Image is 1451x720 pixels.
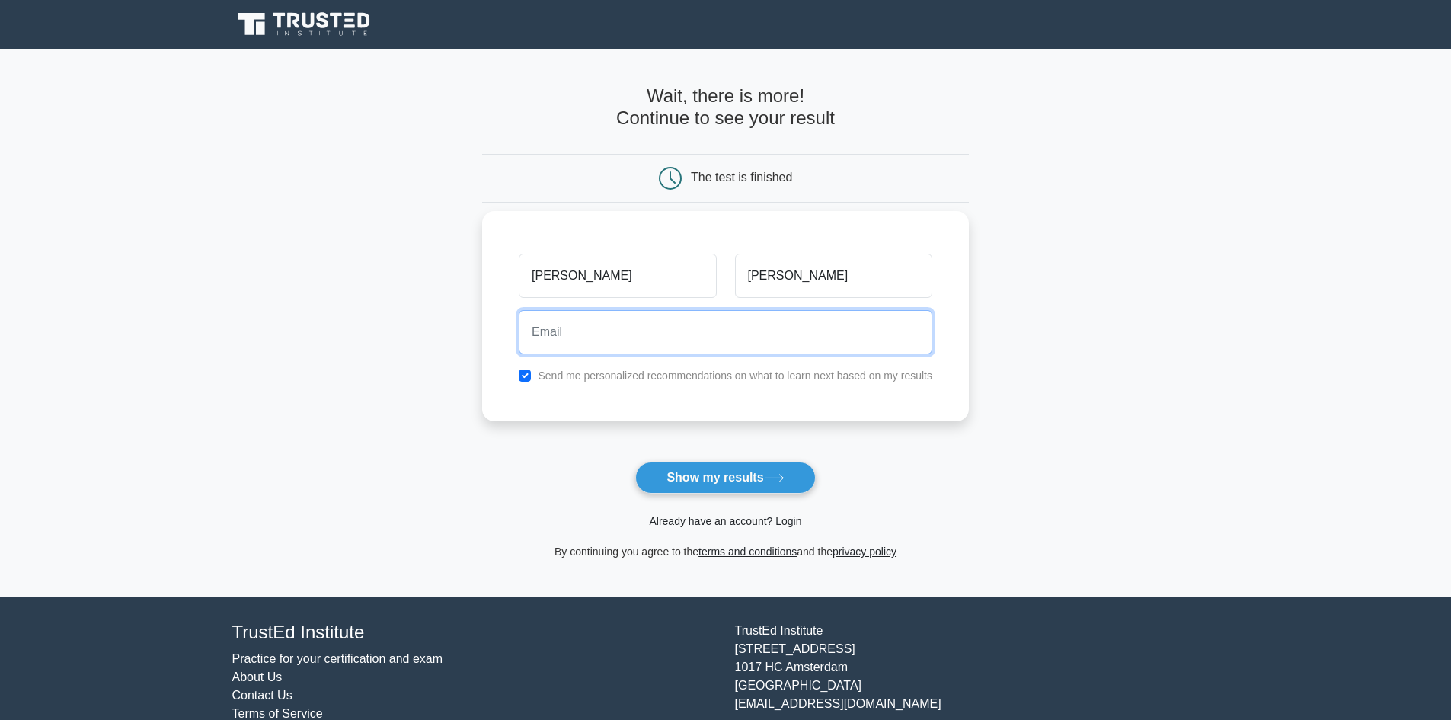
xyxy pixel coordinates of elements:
a: About Us [232,670,283,683]
input: First name [519,254,716,298]
a: terms and conditions [698,546,797,558]
h4: TrustEd Institute [232,622,717,644]
h4: Wait, there is more! Continue to see your result [482,85,969,130]
a: Terms of Service [232,707,323,720]
div: The test is finished [691,171,792,184]
button: Show my results [635,462,815,494]
label: Send me personalized recommendations on what to learn next based on my results [538,370,932,382]
a: Practice for your certification and exam [232,652,443,665]
a: privacy policy [833,546,896,558]
a: Contact Us [232,689,292,702]
input: Last name [735,254,932,298]
input: Email [519,310,932,354]
div: By continuing you agree to the and the [473,542,978,561]
a: Already have an account? Login [649,515,801,527]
